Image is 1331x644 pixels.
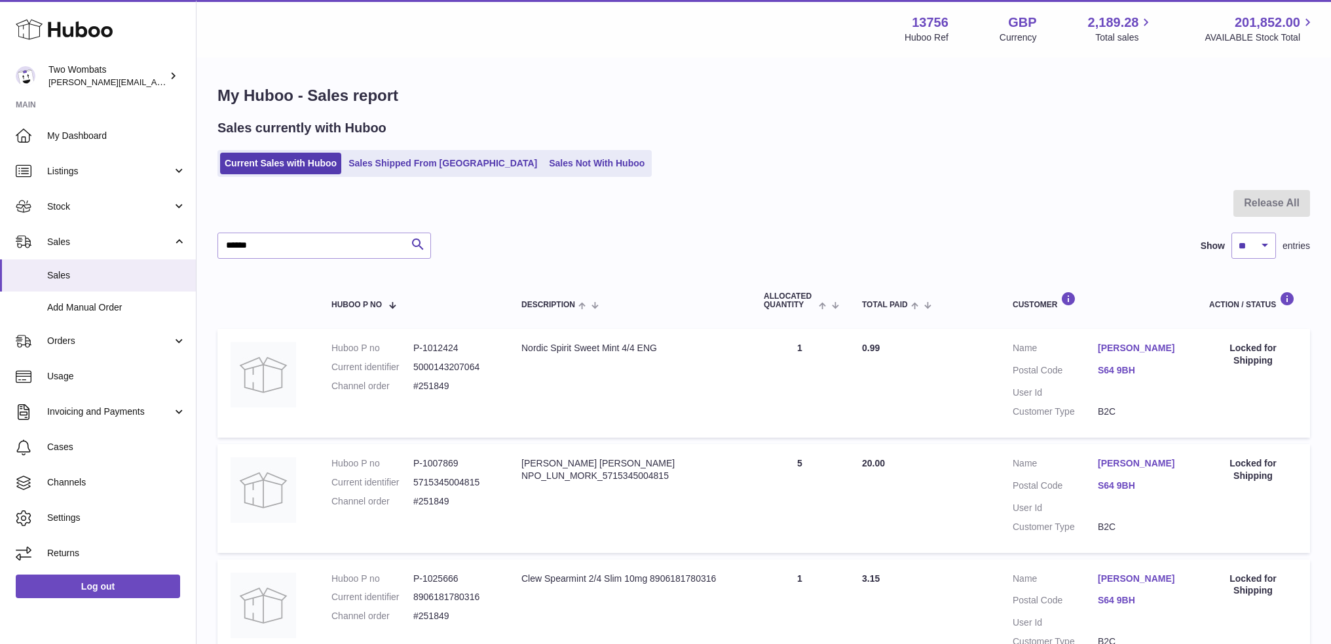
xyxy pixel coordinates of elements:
[16,575,180,598] a: Log out
[751,329,849,438] td: 1
[231,573,296,638] img: no-photo.jpg
[1098,594,1183,607] a: S64 9BH
[217,119,386,137] h2: Sales currently with Huboo
[1201,240,1225,252] label: Show
[1205,14,1315,44] a: 201,852.00 AVAILABLE Stock Total
[862,573,880,584] span: 3.15
[413,380,495,392] dd: #251849
[331,591,413,603] dt: Current identifier
[1013,573,1098,588] dt: Name
[521,573,738,585] div: Clew Spearmint 2/4 Slim 10mg 8906181780316
[905,31,948,44] div: Huboo Ref
[521,301,575,309] span: Description
[912,14,948,31] strong: 13756
[1013,521,1098,533] dt: Customer Type
[413,457,495,470] dd: P-1007869
[862,301,908,309] span: Total paid
[1098,406,1183,418] dd: B2C
[47,370,186,383] span: Usage
[413,476,495,489] dd: 5715345004815
[47,512,186,524] span: Settings
[1013,594,1098,610] dt: Postal Code
[751,444,849,553] td: 5
[1013,292,1183,309] div: Customer
[331,573,413,585] dt: Huboo P no
[1013,342,1098,358] dt: Name
[331,361,413,373] dt: Current identifier
[48,77,333,87] span: [PERSON_NAME][EMAIL_ADDRESS][PERSON_NAME][DOMAIN_NAME]
[47,269,186,282] span: Sales
[47,547,186,559] span: Returns
[331,495,413,508] dt: Channel order
[1013,364,1098,380] dt: Postal Code
[1209,342,1297,367] div: Locked for Shipping
[413,591,495,603] dd: 8906181780316
[331,380,413,392] dt: Channel order
[331,610,413,622] dt: Channel order
[231,457,296,523] img: no-photo.jpg
[231,342,296,407] img: no-photo.jpg
[521,457,738,482] div: [PERSON_NAME] [PERSON_NAME] NPO_LUN_MORK_5715345004815
[331,342,413,354] dt: Huboo P no
[47,406,172,418] span: Invoicing and Payments
[1013,406,1098,418] dt: Customer Type
[1098,342,1183,354] a: [PERSON_NAME]
[1098,573,1183,585] a: [PERSON_NAME]
[413,495,495,508] dd: #251849
[1013,480,1098,495] dt: Postal Code
[47,236,172,248] span: Sales
[1283,240,1310,252] span: entries
[1098,457,1183,470] a: [PERSON_NAME]
[413,342,495,354] dd: P-1012424
[1013,502,1098,514] dt: User Id
[862,343,880,353] span: 0.99
[1095,31,1153,44] span: Total sales
[1013,457,1098,473] dt: Name
[1235,14,1300,31] span: 201,852.00
[47,200,172,213] span: Stock
[521,342,738,354] div: Nordic Spirit Sweet Mint 4/4 ENG
[1088,14,1154,44] a: 2,189.28 Total sales
[220,153,341,174] a: Current Sales with Huboo
[1205,31,1315,44] span: AVAILABLE Stock Total
[331,301,382,309] span: Huboo P no
[344,153,542,174] a: Sales Shipped From [GEOGRAPHIC_DATA]
[47,335,172,347] span: Orders
[16,66,35,86] img: adam.randall@twowombats.com
[413,610,495,622] dd: #251849
[1209,457,1297,482] div: Locked for Shipping
[1013,387,1098,399] dt: User Id
[413,573,495,585] dd: P-1025666
[331,476,413,489] dt: Current identifier
[47,130,186,142] span: My Dashboard
[1098,521,1183,533] dd: B2C
[1088,14,1139,31] span: 2,189.28
[1098,364,1183,377] a: S64 9BH
[1209,292,1297,309] div: Action / Status
[544,153,649,174] a: Sales Not With Huboo
[1013,616,1098,629] dt: User Id
[47,165,172,178] span: Listings
[48,64,166,88] div: Two Wombats
[413,361,495,373] dd: 5000143207064
[331,457,413,470] dt: Huboo P no
[47,301,186,314] span: Add Manual Order
[1209,573,1297,597] div: Locked for Shipping
[764,292,815,309] span: ALLOCATED Quantity
[47,441,186,453] span: Cases
[1000,31,1037,44] div: Currency
[1008,14,1036,31] strong: GBP
[1098,480,1183,492] a: S64 9BH
[47,476,186,489] span: Channels
[217,85,1310,106] h1: My Huboo - Sales report
[862,458,885,468] span: 20.00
